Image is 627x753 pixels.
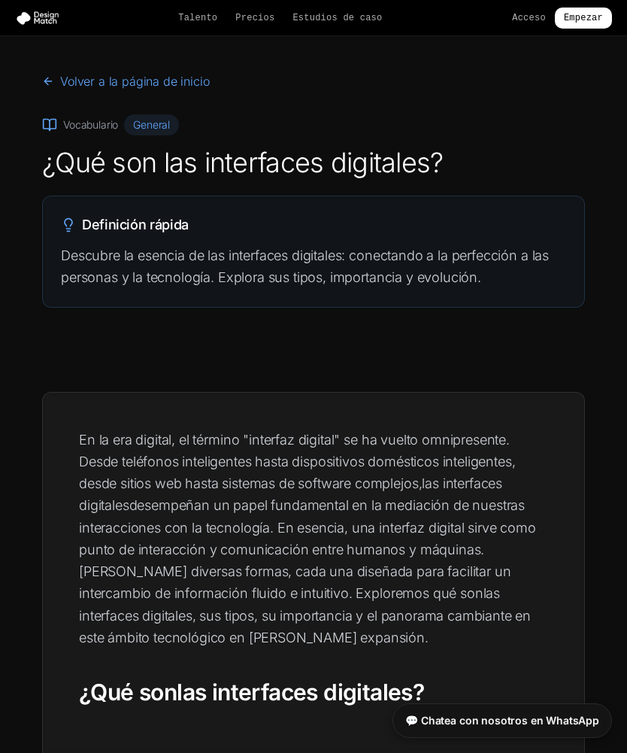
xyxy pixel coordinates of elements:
[512,12,546,24] a: Acceso
[79,585,500,623] a: las interfaces digitales
[63,118,118,131] font: Vocabulario
[178,12,217,24] a: Talento
[405,714,599,727] font: 💬 Chatea con nosotros en WhatsApp
[292,13,382,23] font: Estudios de caso
[133,118,170,131] font: General
[512,13,546,23] font: Acceso
[177,679,413,706] a: las interfaces digitales
[178,13,217,23] font: Talento
[235,12,274,24] a: Precios
[392,703,612,738] a: 💬 Chatea con nosotros en WhatsApp
[79,497,536,601] font: desempeñan un papel fundamental en la mediación de nuestras interacciones con la tecnología. En e...
[60,74,210,89] font: Volver a la página de inicio
[42,146,444,179] font: ¿Qué son las interfaces digitales?
[15,11,66,26] img: Diseño coincidente
[42,72,210,90] a: Volver a la página de inicio
[82,217,189,232] font: Definición rápida
[564,13,603,23] font: Empezar
[79,432,515,492] font: En la era digital, el término "interfaz digital" se ha vuelto omnipresente. Desde teléfonos intel...
[235,13,274,23] font: Precios
[79,608,531,645] font: , sus tipos, su importancia y el panorama cambiante en este ámbito tecnológico en [PERSON_NAME] e...
[61,247,549,285] font: Descubre la esencia de las interfaces digitales: conectando a la perfección a las personas y la t...
[413,679,424,706] font: ?
[555,8,612,29] a: Empezar
[79,679,177,706] font: ¿Qué son
[292,12,382,24] a: Estudios de caso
